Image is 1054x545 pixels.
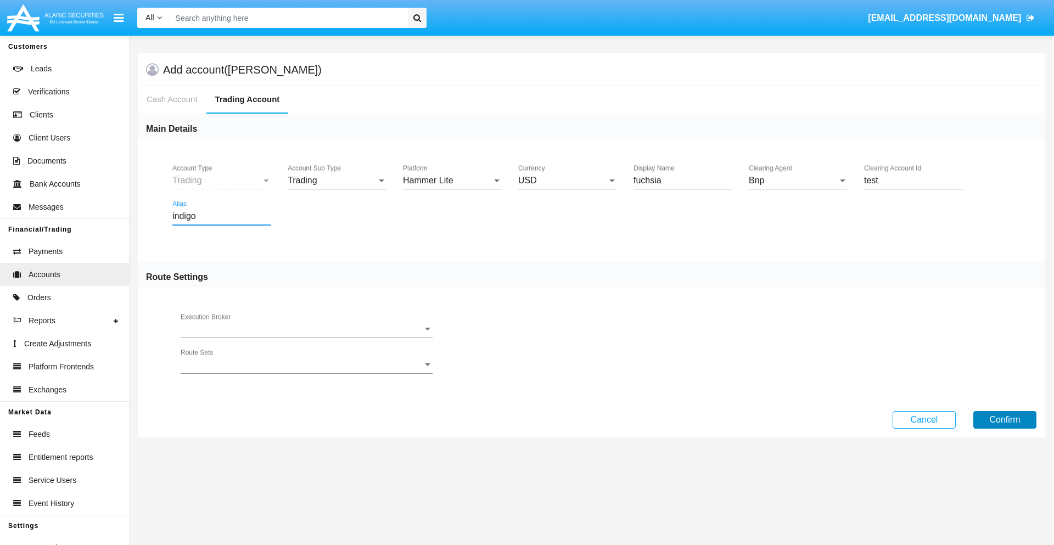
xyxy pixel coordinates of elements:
[170,8,404,28] input: Search
[29,315,55,327] span: Reports
[403,176,453,185] span: Hammer Lite
[29,429,50,440] span: Feeds
[5,2,105,34] img: Logo image
[146,123,197,135] h6: Main Details
[27,292,51,304] span: Orders
[863,3,1040,33] a: [EMAIL_ADDRESS][DOMAIN_NAME]
[29,498,74,509] span: Event History
[973,411,1036,429] button: Confirm
[518,176,537,185] span: USD
[145,13,154,22] span: All
[868,13,1021,23] span: [EMAIL_ADDRESS][DOMAIN_NAME]
[29,452,93,463] span: Entitlement reports
[749,176,764,185] span: Bnp
[29,132,70,144] span: Client Users
[31,63,52,75] span: Leads
[29,384,66,396] span: Exchanges
[29,269,60,280] span: Accounts
[30,109,53,121] span: Clients
[29,361,94,373] span: Platform Frontends
[181,324,423,334] span: Execution Broker
[893,411,956,429] button: Cancel
[24,338,91,350] span: Create Adjustments
[28,86,69,98] span: Verifications
[30,178,81,190] span: Bank Accounts
[137,12,170,24] a: All
[172,176,202,185] span: Trading
[29,246,63,257] span: Payments
[27,155,66,167] span: Documents
[29,475,76,486] span: Service Users
[29,201,64,213] span: Messages
[163,65,322,74] h5: Add account ([PERSON_NAME])
[146,271,208,283] h6: Route Settings
[288,176,317,185] span: Trading
[181,360,423,370] span: Route Sets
